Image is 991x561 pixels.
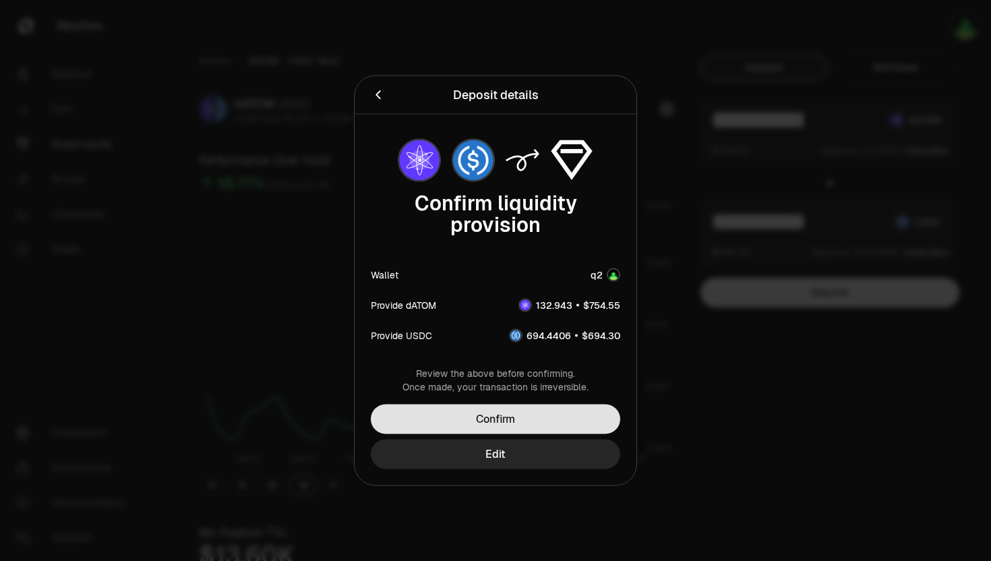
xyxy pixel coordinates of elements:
button: q2 [591,268,620,282]
img: USDC Logo [510,330,521,341]
div: Provide dATOM [371,298,436,312]
button: Confirm [371,405,620,434]
div: Deposit details [453,86,539,105]
img: dATOM Logo [520,299,531,310]
img: dATOM Logo [399,140,440,181]
img: Account Image [607,268,620,282]
div: Review the above before confirming. Once made, your transaction is irreversible. [371,367,620,394]
button: Back [371,86,386,105]
img: USDC Logo [453,140,493,181]
div: Provide USDC [371,328,432,342]
button: Edit [371,440,620,469]
div: q2 [591,268,603,282]
div: Wallet [371,268,398,282]
div: Confirm liquidity provision [371,193,620,236]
